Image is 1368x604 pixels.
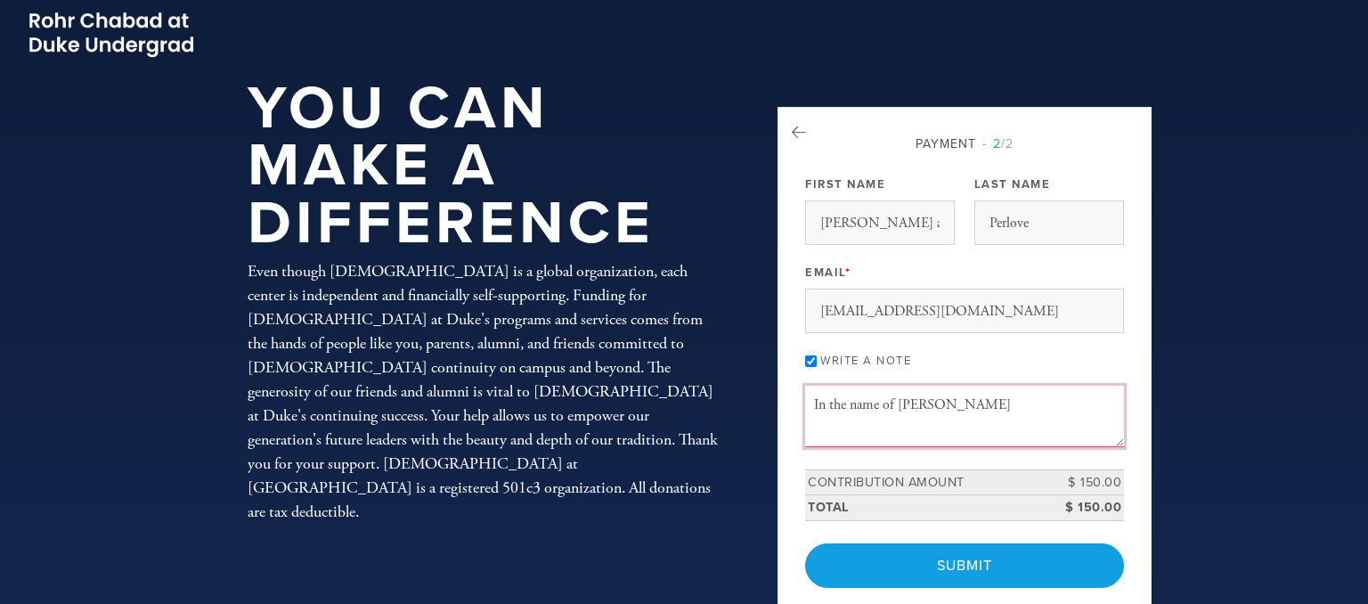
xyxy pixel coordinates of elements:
span: This field is required. [845,265,851,280]
td: $ 150.00 [1044,469,1124,495]
label: Last Name [974,176,1051,192]
div: Payment [805,135,1124,153]
span: 2 [993,136,1001,151]
h1: You Can Make a Difference [248,80,720,253]
label: Email [805,265,851,281]
label: Write a note [820,354,911,368]
span: /2 [982,136,1014,151]
div: Even though [DEMOGRAPHIC_DATA] is a global organization, each center is independent and financial... [248,259,720,524]
td: Contribution Amount [805,469,1044,495]
label: First Name [805,176,885,192]
td: $ 150.00 [1044,495,1124,521]
img: Picture2_0.png [27,9,196,60]
td: Total [805,495,1044,521]
input: Submit [805,543,1124,588]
